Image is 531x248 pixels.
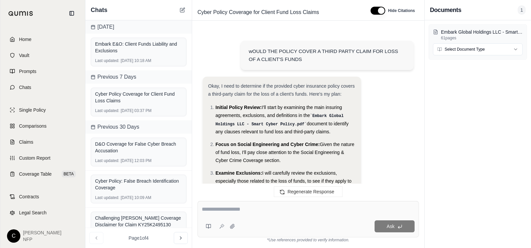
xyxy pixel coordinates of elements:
[208,83,355,97] span: Okay, I need to determine if the provided cyber insurance policy covers a third-party claim for t...
[288,189,334,194] span: Regenerate Response
[85,20,192,34] div: [DATE]
[215,105,262,110] span: Initial Policy Review:
[4,167,81,181] a: Coverage TableBETA
[62,171,76,177] span: BETA
[95,195,119,200] span: Last updated:
[195,7,322,18] span: Cyber Policy Coverage for Client Fund Loss Claims
[215,114,344,127] span: Embark Global Holdings LLC - Smart Cyber Policy.pdf
[249,47,406,63] div: wOULD THE POLICY COVER A THIRD PARTY CLAIM FOR LOSS OF A CLIENT'S FUNDS
[441,29,523,35] p: Embark Global Holdings LLC - Smart Cyber Policy.pdf
[215,142,354,163] span: Given the nature of fund loss, I'll pay close attention to the Social Engineering & Cyber Crime C...
[19,123,46,129] span: Comparisons
[19,139,33,145] span: Claims
[7,229,20,243] div: C
[215,170,352,192] span: I will carefully review the exclusions, especially those related to the loss of funds, to see if ...
[518,5,526,15] span: 1
[4,103,81,117] a: Single Policy
[387,224,394,229] span: Ask
[95,41,182,54] div: Embark E&O: Client Funds Liability and Exclusions
[274,186,343,197] button: Regenerate Response
[19,52,29,59] span: Vault
[19,84,31,91] span: Chats
[4,80,81,95] a: Chats
[4,64,81,79] a: Prompts
[4,135,81,149] a: Claims
[85,70,192,84] div: Previous 7 Days
[197,237,419,243] div: *Use references provided to verify information.
[95,141,182,154] div: D&O Coverage for False Cyber Breach Accusation
[441,35,523,41] p: 61 pages
[388,8,415,13] span: Hide Citations
[433,29,523,41] button: Embark Global Holdings LLC - Smart Cyber Policy.pdf61pages
[430,5,461,15] h3: Documents
[19,171,52,177] span: Coverage Table
[375,220,415,232] button: Ask
[4,119,81,133] a: Comparisons
[19,36,31,43] span: Home
[19,193,39,200] span: Contracts
[95,91,182,104] div: Cyber Policy Coverage for Client Fund Loss Claims
[129,235,149,241] span: Page 1 of 4
[4,205,81,220] a: Legal Search
[23,229,61,236] span: [PERSON_NAME]
[4,189,81,204] a: Contracts
[95,215,182,228] div: Challenging [PERSON_NAME] Coverage Disclaimer for Claim KY25K2495130
[23,236,61,243] span: NFP
[19,68,36,75] span: Prompts
[95,158,119,163] span: Last updated:
[19,155,50,161] span: Custom Report
[8,11,33,16] img: Qumis Logo
[178,6,186,14] button: New Chat
[95,58,119,63] span: Last updated:
[19,107,46,113] span: Single Policy
[91,5,107,15] span: Chats
[4,32,81,47] a: Home
[95,58,182,63] div: [DATE] 10:18 AM
[215,105,342,118] span: I'll start by examining the main insuring agreements, exclusions, and definitions in the
[95,108,119,113] span: Last updated:
[4,48,81,63] a: Vault
[195,7,363,18] div: Edit Title
[95,108,182,113] div: [DATE] 03:37 PM
[66,8,77,19] button: Collapse sidebar
[95,178,182,191] div: Cyber Policy: False Breach Identification Coverage
[4,151,81,165] a: Custom Report
[19,209,47,216] span: Legal Search
[215,142,320,147] span: Focus on Social Engineering and Cyber Crime:
[95,158,182,163] div: [DATE] 12:03 PM
[215,170,262,176] span: Examine Exclusions:
[95,195,182,200] div: [DATE] 10:09 AM
[85,120,192,134] div: Previous 30 Days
